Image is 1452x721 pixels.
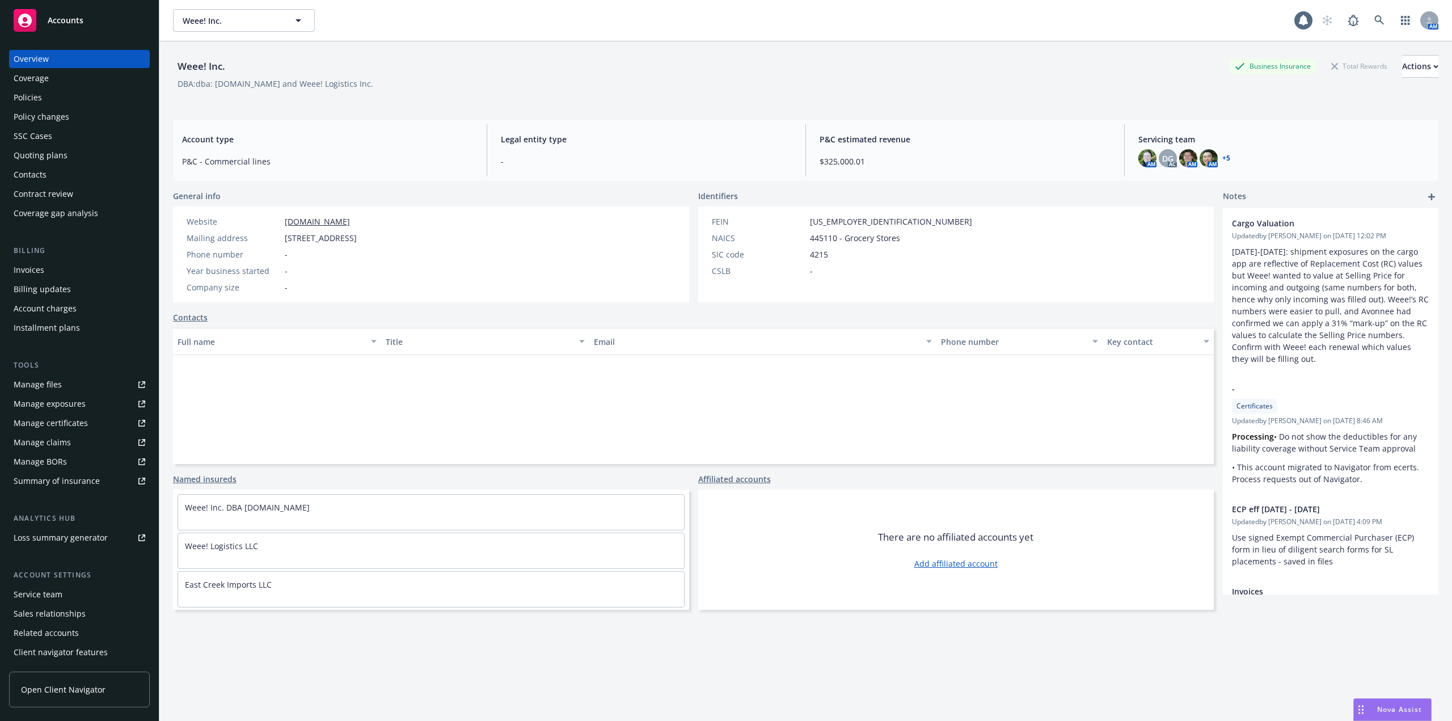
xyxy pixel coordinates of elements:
[1377,705,1422,714] span: Nova Assist
[173,190,221,202] span: General info
[14,376,62,394] div: Manage files
[9,261,150,279] a: Invoices
[178,336,364,348] div: Full name
[1232,585,1400,597] span: Invoices
[185,541,258,551] a: Weee! Logistics LLC
[9,245,150,256] div: Billing
[594,336,919,348] div: Email
[1402,55,1438,78] button: Actions
[9,570,150,581] div: Account settings
[14,204,98,222] div: Coverage gap analysis
[14,395,86,413] div: Manage exposures
[14,414,88,432] div: Manage certificates
[14,453,67,471] div: Manage BORs
[1232,503,1400,515] span: ECP eff [DATE] - [DATE]
[1223,494,1438,576] div: ECP eff [DATE] - [DATE]Updatedby [PERSON_NAME] on [DATE] 4:09 PMUse signed Exempt Commercial Purc...
[14,88,42,107] div: Policies
[9,360,150,371] div: Tools
[14,146,67,165] div: Quoting plans
[1179,149,1197,167] img: photo
[183,15,281,27] span: Weee! Inc.
[1223,190,1246,204] span: Notes
[9,643,150,661] a: Client navigator features
[14,185,73,203] div: Contract review
[173,473,237,485] a: Named insureds
[9,414,150,432] a: Manage certificates
[1342,9,1365,32] a: Report a Bug
[185,579,272,590] a: East Creek Imports LLC
[1232,246,1429,365] p: [DATE]-[DATE]: shipment exposures on the cargo app are reflective of Replacement Cost (RC) values...
[14,433,71,452] div: Manage claims
[14,127,52,145] div: SSC Cases
[9,280,150,298] a: Billing updates
[285,248,288,260] span: -
[1232,431,1274,442] strong: Processing
[810,265,813,277] span: -
[1354,699,1368,720] div: Drag to move
[501,155,792,167] span: -
[14,280,71,298] div: Billing updates
[1200,149,1218,167] img: photo
[9,529,150,547] a: Loss summary generator
[14,69,49,87] div: Coverage
[810,232,900,244] span: 445110 - Grocery Stores
[1232,217,1400,229] span: Cargo Valuation
[9,605,150,623] a: Sales relationships
[1223,374,1438,494] div: -CertificatesUpdatedby [PERSON_NAME] on [DATE] 8:46 AMProcessing• Do not show the deductibles for...
[14,261,44,279] div: Invoices
[936,328,1103,355] button: Phone number
[810,248,828,260] span: 4215
[14,529,108,547] div: Loss summary generator
[14,108,69,126] div: Policy changes
[9,395,150,413] a: Manage exposures
[9,204,150,222] a: Coverage gap analysis
[1232,431,1429,454] p: • Do not show the deductibles for any liability coverage without Service Team approval
[9,166,150,184] a: Contacts
[14,319,80,337] div: Installment plans
[9,472,150,490] a: Summary of insurance
[9,376,150,394] a: Manage files
[187,265,280,277] div: Year business started
[712,232,805,244] div: NAICS
[501,133,792,145] span: Legal entity type
[1162,153,1174,165] span: DG
[9,433,150,452] a: Manage claims
[9,513,150,524] div: Analytics hub
[14,300,77,318] div: Account charges
[187,281,280,293] div: Company size
[178,78,373,90] div: DBA: dba: [DOMAIN_NAME] and Weee! Logistics Inc.
[14,50,49,68] div: Overview
[698,473,771,485] a: Affiliated accounts
[1353,698,1432,721] button: Nova Assist
[1316,9,1339,32] a: Start snowing
[1222,155,1230,162] a: +5
[14,166,47,184] div: Contacts
[381,328,589,355] button: Title
[173,59,230,74] div: Weee! Inc.
[187,232,280,244] div: Mailing address
[182,133,473,145] span: Account type
[14,585,62,604] div: Service team
[1425,190,1438,204] a: add
[941,336,1086,348] div: Phone number
[386,336,572,348] div: Title
[1326,59,1393,73] div: Total Rewards
[9,453,150,471] a: Manage BORs
[173,311,208,323] a: Contacts
[1236,401,1273,411] span: Certificates
[14,643,108,661] div: Client navigator features
[698,190,738,202] span: Identifiers
[1368,9,1391,32] a: Search
[173,9,315,32] button: Weee! Inc.
[1232,461,1429,485] p: • This account migrated to Navigator from ecerts. Process requests out of Navigator.
[9,5,150,36] a: Accounts
[1103,328,1214,355] button: Key contact
[14,605,86,623] div: Sales relationships
[810,216,972,227] span: [US_EMPLOYER_IDENTIFICATION_NUMBER]
[9,624,150,642] a: Related accounts
[1402,56,1438,77] div: Actions
[1232,383,1400,395] span: -
[1232,416,1429,426] span: Updated by [PERSON_NAME] on [DATE] 8:46 AM
[9,50,150,68] a: Overview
